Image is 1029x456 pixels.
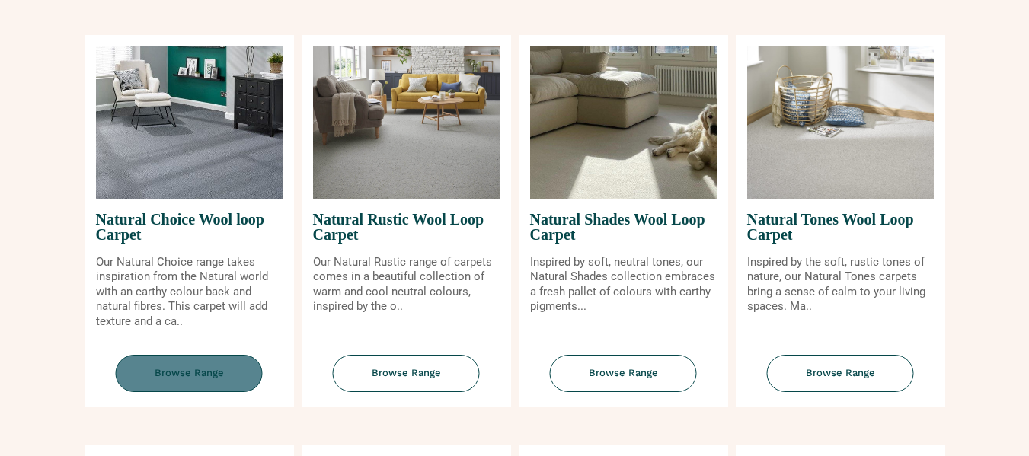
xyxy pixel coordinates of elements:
[530,255,717,314] p: Inspired by soft, neutral tones, our Natural Shades collection embraces a fresh pallet of colours...
[96,199,283,255] span: Natural Choice Wool loop Carpet
[313,199,500,255] span: Natural Rustic Wool Loop Carpet
[116,355,263,392] span: Browse Range
[550,355,697,392] span: Browse Range
[313,46,500,199] img: Natural Rustic Wool Loop Carpet
[333,355,480,392] span: Browse Range
[747,199,934,255] span: Natural Tones Wool Loop Carpet
[530,199,717,255] span: Natural Shades Wool Loop Carpet
[747,255,934,314] p: Inspired by the soft, rustic tones of nature, our Natural Tones carpets bring a sense of calm to ...
[313,255,500,314] p: Our Natural Rustic range of carpets comes in a beautiful collection of warm and cool neutral colo...
[302,355,511,407] a: Browse Range
[767,355,914,392] span: Browse Range
[96,255,283,330] p: Our Natural Choice range takes inspiration from the Natural world with an earthy colour back and ...
[519,355,728,407] a: Browse Range
[85,355,294,407] a: Browse Range
[96,46,283,199] img: Natural Choice Wool loop Carpet
[736,355,945,407] a: Browse Range
[747,46,934,199] img: Natural Tones Wool Loop Carpet
[530,46,717,199] img: Natural Shades Wool Loop Carpet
